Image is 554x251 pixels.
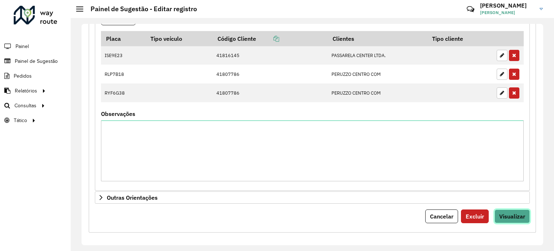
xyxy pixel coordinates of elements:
[425,209,458,223] button: Cancelar
[145,31,212,46] th: Tipo veículo
[480,2,534,9] h3: [PERSON_NAME]
[466,213,484,220] span: Excluir
[16,43,29,50] span: Painel
[212,46,327,65] td: 41816145
[107,195,158,200] span: Outras Orientações
[499,213,525,220] span: Visualizar
[427,31,493,46] th: Tipo cliente
[430,213,453,220] span: Cancelar
[101,109,135,118] label: Observações
[480,9,534,16] span: [PERSON_NAME]
[494,209,530,223] button: Visualizar
[101,46,145,65] td: ISE9E23
[14,102,36,109] span: Consultas
[83,5,197,13] h2: Painel de Sugestão - Editar registro
[14,117,27,124] span: Tático
[461,209,489,223] button: Excluir
[328,83,427,102] td: PERUZZO CENTRO COM
[101,83,145,102] td: RYF6G38
[212,83,327,102] td: 41807786
[14,72,32,80] span: Pedidos
[328,31,427,46] th: Clientes
[15,57,58,65] span: Painel de Sugestão
[101,31,145,46] th: Placa
[328,46,427,65] td: PASSARELA CENTER LTDA.
[212,65,327,83] td: 41807786
[101,65,145,83] td: RLP7B18
[328,65,427,83] td: PERUZZO CENTRO COM
[95,191,530,204] a: Outras Orientações
[256,35,279,42] a: Copiar
[463,1,478,17] a: Contato Rápido
[15,87,37,95] span: Relatórios
[212,31,327,46] th: Código Cliente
